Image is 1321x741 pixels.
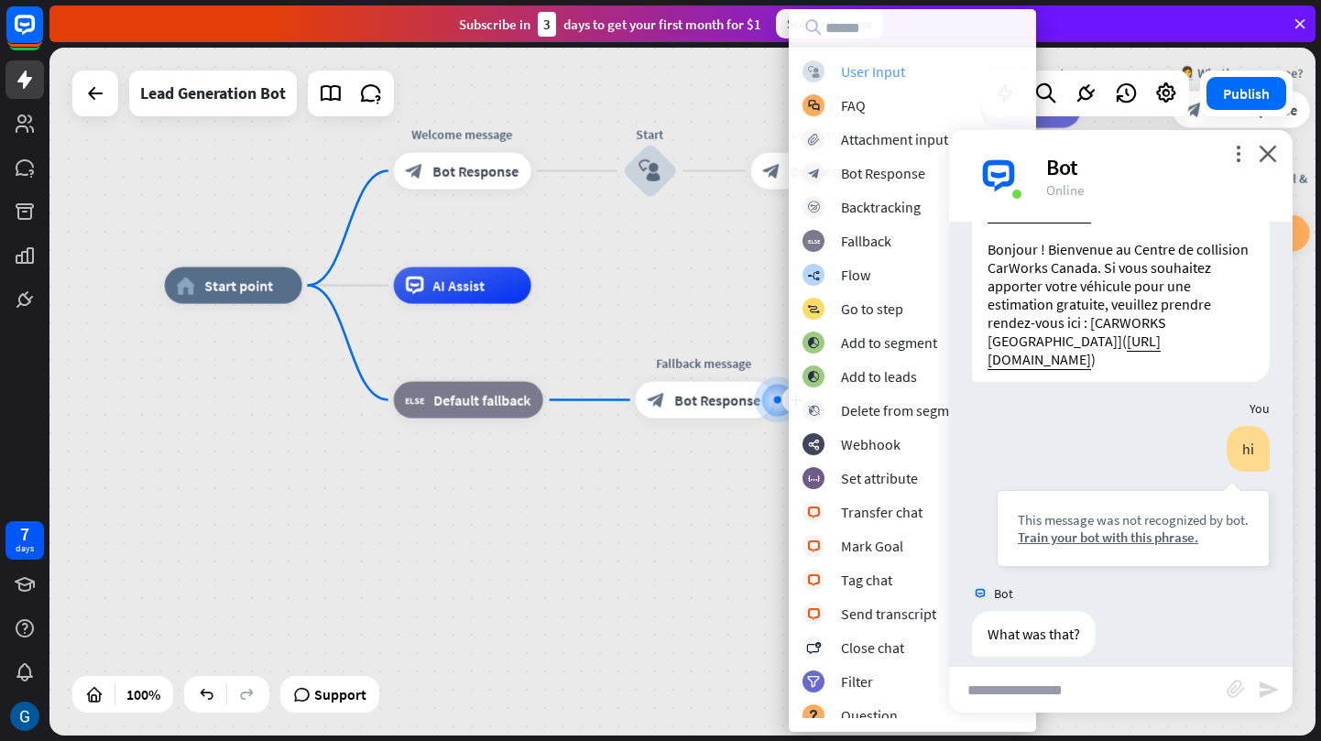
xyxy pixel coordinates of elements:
div: Subscribe now [776,9,883,38]
i: block_bot_response [808,168,820,180]
div: Send transcript [841,605,936,623]
div: Question [841,706,898,725]
i: block_livechat [807,574,821,586]
div: FAQ [841,96,866,114]
i: block_livechat [807,540,821,552]
a: [URL][DOMAIN_NAME] [988,332,1161,368]
i: block_close_chat [806,642,821,654]
i: builder_tree [807,269,820,281]
i: block_bot_response [406,162,424,180]
div: Bot [1046,153,1271,181]
i: filter [807,676,820,688]
i: block_delete_from_segment [808,405,820,417]
i: block_user_input [639,160,661,182]
div: Backtracking [841,198,921,216]
span: Start point [205,277,274,295]
div: Hi! Welcome to CarWorks Canada Collision Center. If you would like to bring your car in for a fre... [972,116,1270,382]
i: webhooks [808,439,820,451]
div: What was that? [972,611,1096,657]
div: Lead Generation Bot [140,71,286,116]
i: block_faq [808,100,820,112]
div: Transfer chat [841,503,923,521]
div: Welcome message [380,125,545,144]
i: more_vert [1229,145,1247,162]
div: Fallback message [622,354,787,373]
div: Train your bot with this phrase. [1018,529,1249,546]
div: Add to segment [841,333,937,352]
div: Bot Response [841,164,925,182]
span: Default fallback [434,391,531,409]
i: block_user_input [808,66,820,78]
i: block_set_attribute [808,473,820,485]
div: hi [1227,426,1270,472]
i: block_livechat [807,608,821,620]
span: Bot Response [675,391,761,409]
i: block_bot_response [763,162,781,180]
i: block_goto [807,303,820,315]
i: block_bot_response [648,391,666,409]
div: User Input [841,62,905,81]
i: close [1259,145,1277,162]
div: 3 [538,12,556,37]
div: Go to step [841,300,903,318]
i: block_fallback [808,235,820,247]
div: Tag chat [841,571,892,589]
div: Attachment input [841,130,948,148]
div: Add to leads [841,367,917,386]
i: block_add_to_segment [807,337,820,349]
button: Open LiveChat chat widget [15,7,70,62]
a: 7 days [5,521,44,560]
div: Set attribute [841,469,918,487]
div: Online [1046,181,1271,199]
div: 100% [121,680,166,709]
i: block_bot_response [1185,100,1203,118]
div: Webhook [841,435,901,453]
div: Delete from segment [841,401,969,420]
div: Subscribe in days to get your first month for $1 [459,12,761,37]
span: You [1250,400,1270,417]
div: Name is empty [966,63,1095,82]
div: days [16,542,34,555]
i: block_backtracking [808,202,820,213]
div: Close chat [841,638,904,657]
i: block_add_to_segment [807,371,820,383]
i: block_fallback [406,391,425,409]
button: Publish [1206,77,1286,110]
div: Flow [841,266,870,284]
i: block_livechat [807,507,821,518]
div: Let's start [737,125,902,144]
div: Mark Goal [841,537,903,555]
i: block_question [808,710,819,722]
span: Support [314,680,366,709]
i: home_2 [177,277,196,295]
span: Bot [994,585,1013,602]
div: 7 [20,526,29,542]
div: This message was not recognized by bot. [1018,511,1249,529]
span: Bot Response [1212,100,1298,118]
span: Filter [1021,100,1054,118]
span: Bot Response [433,162,519,180]
i: send [1258,679,1280,701]
div: Fallback [841,232,891,250]
div: Filter [841,672,873,691]
div: Start [595,125,705,144]
span: AI Assist [433,277,486,295]
i: block_attachment [1227,680,1245,698]
i: block_attachment [808,134,820,146]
